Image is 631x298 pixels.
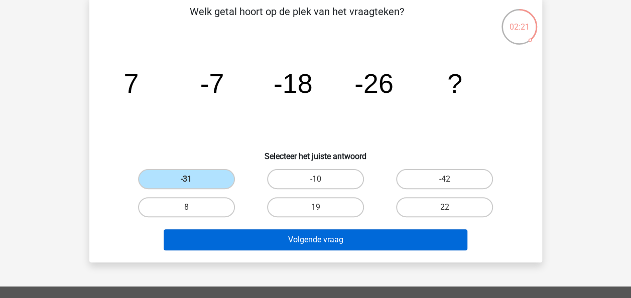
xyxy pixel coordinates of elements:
label: -42 [396,169,493,189]
tspan: ? [447,68,462,98]
tspan: 7 [123,68,139,98]
tspan: -7 [200,68,224,98]
label: -10 [267,169,364,189]
label: 22 [396,197,493,217]
label: 19 [267,197,364,217]
button: Volgende vraag [164,229,467,250]
tspan: -26 [354,68,394,98]
div: 02:21 [500,8,538,33]
label: -31 [138,169,235,189]
h6: Selecteer het juiste antwoord [105,143,526,161]
p: Welk getal hoort op de plek van het vraagteken? [105,4,488,34]
tspan: -18 [273,68,312,98]
label: 8 [138,197,235,217]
